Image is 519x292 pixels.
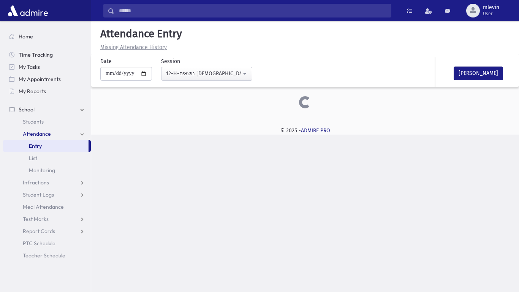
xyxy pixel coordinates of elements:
a: Missing Attendance History [97,44,167,51]
button: 12-H-נושאים בויקרא(11:45AM-12:28PM) [161,67,252,81]
a: Students [3,116,91,128]
span: List [29,155,37,162]
span: Infractions [23,179,49,186]
u: Missing Attendance History [100,44,167,51]
a: My Appointments [3,73,91,85]
span: Teacher Schedule [23,252,65,259]
span: User [483,11,499,17]
span: Home [19,33,33,40]
span: Students [23,118,44,125]
a: Report Cards [3,225,91,237]
span: Entry [29,143,42,149]
span: PTC Schedule [23,240,55,247]
span: Time Tracking [19,51,53,58]
div: © 2025 - [103,127,507,135]
h5: Attendance Entry [97,27,513,40]
a: Entry [3,140,89,152]
a: My Tasks [3,61,91,73]
a: Attendance [3,128,91,140]
span: Report Cards [23,228,55,235]
a: PTC Schedule [3,237,91,249]
a: Test Marks [3,213,91,225]
a: Student Logs [3,189,91,201]
span: mlevin [483,5,499,11]
a: List [3,152,91,164]
span: Attendance [23,130,51,137]
input: Search [114,4,391,17]
a: Monitoring [3,164,91,176]
span: Student Logs [23,191,54,198]
span: School [19,106,35,113]
img: AdmirePro [6,3,50,18]
a: ADMIRE PRO [301,127,330,134]
a: Infractions [3,176,91,189]
label: Session [161,57,180,65]
label: Date [100,57,112,65]
a: Home [3,30,91,43]
span: Meal Attendance [23,203,64,210]
a: My Reports [3,85,91,97]
span: My Reports [19,88,46,95]
a: Meal Attendance [3,201,91,213]
span: Monitoring [29,167,55,174]
button: [PERSON_NAME] [454,67,503,80]
span: My Tasks [19,63,40,70]
a: Teacher Schedule [3,249,91,262]
span: My Appointments [19,76,61,83]
div: 12-H-נושאים [DEMOGRAPHIC_DATA](11:45AM-12:28PM) [166,70,241,78]
a: Time Tracking [3,49,91,61]
a: School [3,103,91,116]
span: Test Marks [23,216,49,222]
